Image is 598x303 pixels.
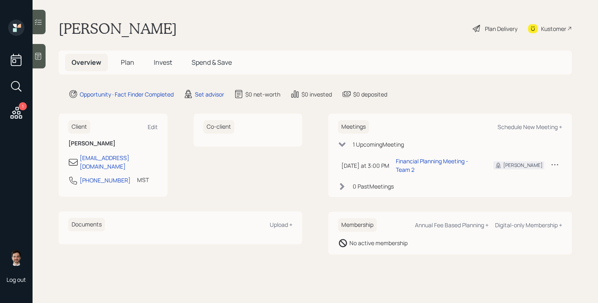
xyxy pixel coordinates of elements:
[80,90,174,99] div: Opportunity · Fact Finder Completed
[338,120,369,134] h6: Meetings
[353,140,404,149] div: 1 Upcoming Meeting
[72,58,101,67] span: Overview
[353,182,394,191] div: 0 Past Meeting s
[68,120,90,134] h6: Client
[301,90,332,99] div: $0 invested
[203,120,234,134] h6: Co-client
[137,176,149,184] div: MST
[80,154,158,171] div: [EMAIL_ADDRESS][DOMAIN_NAME]
[341,161,389,170] div: [DATE] at 3:00 PM
[154,58,172,67] span: Invest
[396,157,480,174] div: Financial Planning Meeting - Team 2
[19,102,27,110] div: 1
[338,218,377,232] h6: Membership
[485,24,517,33] div: Plan Delivery
[68,140,158,147] h6: [PERSON_NAME]
[495,221,562,229] div: Digital-only Membership +
[541,24,566,33] div: Kustomer
[503,162,543,169] div: [PERSON_NAME]
[59,20,177,37] h1: [PERSON_NAME]
[498,123,562,131] div: Schedule New Meeting +
[8,250,24,266] img: jonah-coleman-headshot.png
[195,90,224,99] div: Set advisor
[192,58,232,67] span: Spend & Save
[121,58,134,67] span: Plan
[7,276,26,283] div: Log out
[80,176,131,184] div: [PHONE_NUMBER]
[68,218,105,231] h6: Documents
[245,90,280,99] div: $0 net-worth
[415,221,489,229] div: Annual Fee Based Planning +
[353,90,387,99] div: $0 deposited
[148,123,158,131] div: Edit
[270,221,292,228] div: Upload +
[349,239,408,247] div: No active membership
